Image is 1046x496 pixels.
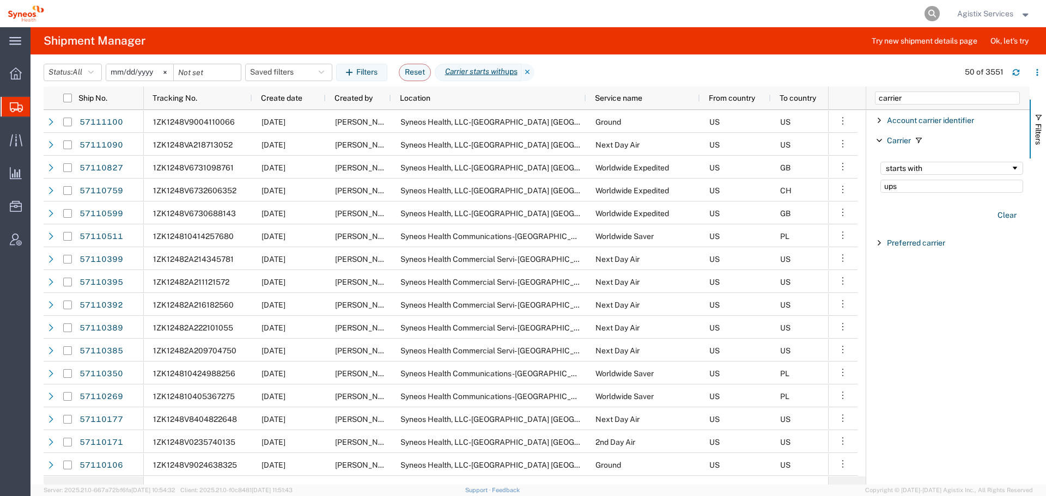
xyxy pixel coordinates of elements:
span: Server: 2025.21.0-667a72bf6fa [44,487,175,493]
a: 57110177 [79,411,124,428]
span: 1ZK1248V9024638325 [153,461,237,469]
span: US [780,118,790,126]
span: US [709,323,720,332]
span: Created by [335,94,373,102]
a: 57110511 [79,228,124,245]
span: Next Day Air [595,301,640,309]
span: John Popp [335,369,397,378]
span: 10/13/2025 [261,255,285,264]
span: US [709,369,720,378]
span: Worldwide Expedited [595,163,669,172]
span: Worldwide Expedited [595,186,669,195]
span: Service name [595,94,642,102]
span: Syneos Health, LLC-Morrisville NC US [400,209,708,218]
span: Next Day Air [595,323,640,332]
span: GB [780,163,790,172]
span: US [709,461,720,469]
span: John Popp [335,392,397,401]
span: [DATE] 11:51:43 [252,487,293,493]
span: Worldwide Expedited [595,209,669,218]
span: 1ZK1248V0235740135 [153,438,235,446]
div: starts with [886,164,1011,173]
span: Syneos Health Commercial Servi- NJ US [400,278,675,286]
span: Ground [595,461,621,469]
span: US [780,438,790,446]
i: Carrier starts with [445,66,505,77]
button: Clear [991,206,1023,224]
img: logo [8,5,44,22]
span: Chris Carpenter [335,438,397,446]
span: 10/13/2025 [261,163,285,172]
span: Next Day Air [595,346,640,355]
span: JuanCarlos Gonzalez [335,140,397,149]
span: CH [780,186,792,195]
span: 10/13/2025 [261,323,285,332]
span: 1ZK1248V6731098761 [153,163,234,172]
span: US [780,140,790,149]
span: Syneos Health Communications-Westerville OH [400,232,672,241]
span: Syneos Health, LLC-Morrisville NC US [400,438,708,446]
span: 10/13/2025 [261,346,285,355]
a: Feedback [492,487,520,493]
span: Location [400,94,430,102]
span: US [780,255,790,264]
span: 1ZK124810414257680 [153,232,234,241]
span: Ship No. [78,94,107,102]
span: Chris Carpenter [335,415,397,424]
span: US [709,346,720,355]
span: 10/13/2025 [261,301,285,309]
span: David Horvath [335,346,397,355]
span: Syneos Health Communications-Westerville OH [400,369,672,378]
span: 1ZK1248V8404822648 [153,415,237,424]
span: 10/13/2025 [261,186,285,195]
span: US [780,323,790,332]
span: Syneos Health, LLC-Morrisville NC US [400,118,708,126]
a: 57110599 [79,205,124,222]
a: 57110106 [79,456,124,474]
span: Worldwide Saver [595,392,654,401]
span: US [709,438,720,446]
a: 57110350 [79,365,124,382]
span: Worldwide Saver [595,232,654,241]
span: Kristie Goodman [335,186,397,195]
input: Not set [106,64,173,81]
span: 10/13/2025 [261,209,285,218]
span: Syneos Health, LLC-Morrisville NC US [400,461,708,469]
span: 1ZK12482A222101055 [153,323,233,332]
span: Next Day Air [595,140,640,149]
span: US [780,415,790,424]
span: Syneos Health Commercial Servi- NJ US [400,346,675,355]
span: 10/13/2025 [261,369,285,378]
span: 10/13/2025 [261,461,285,469]
span: Ground [595,118,621,126]
span: US [709,186,720,195]
span: 1ZK124810424988256 [153,369,235,378]
span: PL [780,392,789,401]
span: Try new shipment details page [872,35,977,47]
span: Kristie Goodman [335,209,397,218]
span: US [780,278,790,286]
span: Syneos Health, LLC-Morrisville NC US [400,186,708,195]
span: US [780,301,790,309]
a: 57110269 [79,388,124,405]
input: Filter Value [880,180,1023,193]
button: Ok, let's try [981,32,1038,50]
button: Agistix Services [957,7,1031,20]
div: Filter List 3 Filters [866,110,1030,485]
span: To country [780,94,816,102]
span: 10/13/2025 [261,278,285,286]
span: PL [780,369,789,378]
span: 2nd Day Air [595,438,635,446]
span: JuanCarlos Gonzalez [335,118,397,126]
span: US [709,278,720,286]
span: 1ZK1248V6732606352 [153,186,236,195]
span: Syneos Health Commercial Servi- NJ US [400,255,675,264]
span: US [709,118,720,126]
span: David Horvath [335,255,397,264]
span: Next Day Air [595,415,640,424]
span: From country [709,94,755,102]
span: US [709,301,720,309]
span: Syneos Health, LLC-Morrisville NC US [400,140,708,149]
a: 57110171 [79,433,124,451]
span: 10/13/2025 [261,140,285,149]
